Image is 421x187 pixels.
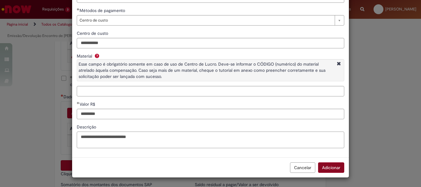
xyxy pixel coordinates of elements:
[79,61,325,79] span: Esse campo é obrigatório somente em caso de uso de Centro de Lucro. Deve-se informar o CÓDIGO (nu...
[77,53,93,59] span: Material
[77,8,80,10] span: Obrigatório Preenchido
[77,38,344,48] input: Centro de custo
[318,162,344,173] button: Adicionar
[77,109,344,119] input: Valor R$
[80,101,96,107] span: Valor R$
[80,8,126,13] span: Métodos de pagamento
[77,86,344,96] input: Material
[335,61,342,67] i: Fechar More information Por question_material
[77,102,80,104] span: Obrigatório Preenchido
[290,162,315,173] button: Cancelar
[77,124,97,130] span: Descrição
[80,15,332,25] span: Centro de custo
[77,132,344,148] textarea: Descrição
[77,30,109,36] span: Centro de custo
[93,53,101,58] span: Ajuda para Material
